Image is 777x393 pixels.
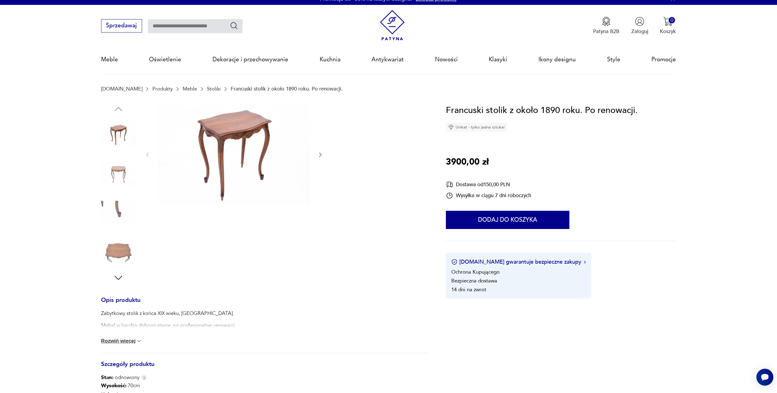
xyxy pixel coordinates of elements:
[669,17,675,23] div: 0
[101,298,429,310] h3: Opis produktu
[635,17,644,26] img: Ikonka użytkownika
[446,181,531,188] div: Dostawa od 150,00 PLN
[446,104,638,118] h1: Francuski stolik z około 1890 roku. Po renowacji.
[101,24,142,29] a: Sprzedawaj
[101,156,136,191] img: Zdjęcie produktu Francuski stolik z około 1890 roku. Po renowacji.
[101,362,429,374] h3: Szczegóły produktu
[446,155,489,169] p: 3900,00 zł
[489,46,507,73] a: Klasyki
[136,338,142,344] img: chevron down
[593,17,619,35] button: Patyna B2B
[446,123,507,132] div: Unikat - tylko jedna sztuka!
[101,19,142,32] button: Sprzedawaj
[101,382,127,389] b: Wysokość :
[451,268,500,275] li: Ochrona Kupującego
[602,17,611,26] img: Ikona medalu
[101,46,118,73] a: Meble
[101,195,136,230] img: Zdjęcie produktu Francuski stolik z około 1890 roku. Po renowacji.
[101,374,114,381] b: Stan:
[101,234,136,268] img: Zdjęcie produktu Francuski stolik z około 1890 roku. Po renowacji.
[152,86,173,92] a: Produkty
[101,338,142,344] button: Rozwiń więcej
[448,125,454,130] img: Ikona diamentu
[451,286,486,293] li: 14 dni na zwrot
[663,17,673,26] img: Ikona koszyka
[451,258,586,266] button: [DOMAIN_NAME] gwarantuje bezpieczne zakupy
[372,46,404,73] a: Antykwariat
[538,46,576,73] a: Ikony designu
[651,46,676,73] a: Promocje
[756,369,773,386] iframe: Smartsupp widget button
[451,259,457,265] img: Ikona certyfikatu
[446,192,531,199] div: Wysyłka w ciągu 7 dni roboczych
[660,17,676,35] button: 0Koszyk
[631,17,648,35] button: Zaloguj
[158,104,310,205] img: Zdjęcie produktu Francuski stolik z około 1890 roku. Po renowacji.
[101,118,136,152] img: Zdjęcie produktu Francuski stolik z około 1890 roku. Po renowacji.
[584,261,586,264] img: Ikona strzałki w prawo
[101,322,236,329] p: Mebel w bardzo dobrym stanie, po profesjonalnej renowacji.
[631,28,648,35] p: Zaloguj
[451,277,497,284] li: Bezpieczna dostawa
[101,381,260,390] p: 70cm
[230,21,239,30] button: Szukaj
[231,86,343,92] p: Francuski stolik z około 1890 roku. Po renowacji.
[207,86,221,92] a: Stoliki
[593,28,619,35] p: Patyna B2B
[446,181,453,188] img: Ikona dostawy
[101,374,140,381] span: odnowiony
[377,10,408,41] img: Patyna - sklep z meblami i dekoracjami vintage
[607,46,620,73] a: Style
[141,375,147,380] img: Info icon
[435,46,458,73] a: Nowości
[101,310,236,317] p: Zabytkowy stolik z końca XIX wieku, [GEOGRAPHIC_DATA].
[212,46,288,73] a: Dekoracje i przechowywanie
[149,46,181,73] a: Oświetlenie
[593,17,619,35] a: Ikona medaluPatyna B2B
[660,28,676,35] p: Koszyk
[320,46,341,73] a: Kuchnia
[446,211,569,229] button: Dodaj do koszyka
[101,86,142,92] a: [DOMAIN_NAME]
[183,86,197,92] a: Meble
